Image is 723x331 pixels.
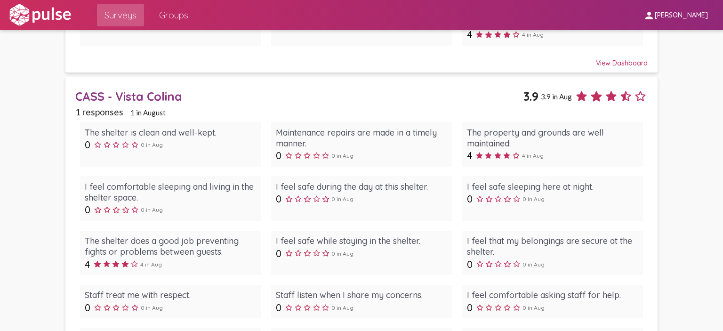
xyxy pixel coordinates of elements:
span: 4 in Aug [522,152,544,159]
span: 1 responses [75,106,123,117]
span: 3.9 [523,89,538,104]
span: 0 [85,139,90,151]
span: 0 in Aug [331,195,353,202]
div: The shelter does a good job preventing fights or problems between guests. [85,235,256,257]
div: CASS - Vista Colina [75,89,523,104]
img: white-logo.svg [8,3,72,27]
span: 0 [276,302,281,314]
span: 0 [85,204,90,216]
span: 0 [467,302,473,314]
span: 0 in Aug [522,195,545,202]
span: 4 in Aug [140,261,162,268]
div: I feel comfortable asking staff for help. [467,290,638,300]
div: Maintenance repairs are made in a timely manner. [276,127,447,149]
div: The shelter is clean and well-kept. [85,127,256,138]
div: I feel safe during the day at this shelter. [276,181,447,192]
span: 0 [467,193,473,205]
span: 4 [467,29,472,40]
div: I feel comfortable sleeping and living in the shelter space. [85,181,256,203]
span: 0 in Aug [141,206,163,213]
span: Surveys [104,7,137,24]
span: 0 [467,258,473,270]
span: 1 in August [130,108,166,117]
span: 0 in Aug [522,261,545,268]
span: 0 [276,193,281,205]
span: 0 [276,150,281,161]
span: 0 in Aug [331,304,353,311]
span: 0 in Aug [141,304,163,311]
div: View Dashboard [75,50,648,67]
span: 0 in Aug [331,250,353,257]
a: Surveys [97,4,144,26]
span: 0 [276,248,281,259]
span: 4 [467,150,472,161]
button: [PERSON_NAME] [636,6,715,24]
a: Groups [152,4,196,26]
span: 0 in Aug [141,141,163,148]
span: 4 in Aug [522,31,544,38]
span: [PERSON_NAME] [655,11,708,20]
div: The property and grounds are well maintained. [467,127,638,149]
div: I feel safe while staying in the shelter. [276,235,447,246]
div: I feel that my belongings are secure at the shelter. [467,235,638,257]
span: 0 in Aug [331,152,353,159]
mat-icon: person [643,10,655,21]
span: 4 [85,258,90,270]
div: Staff listen when I share my concerns. [276,290,447,300]
span: Groups [159,7,188,24]
div: Staff treat me with respect. [85,290,256,300]
span: 0 [85,302,90,314]
div: I feel safe sleeping here at night. [467,181,638,192]
span: 3.9 in Aug [541,92,572,101]
span: 0 in Aug [522,304,545,311]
